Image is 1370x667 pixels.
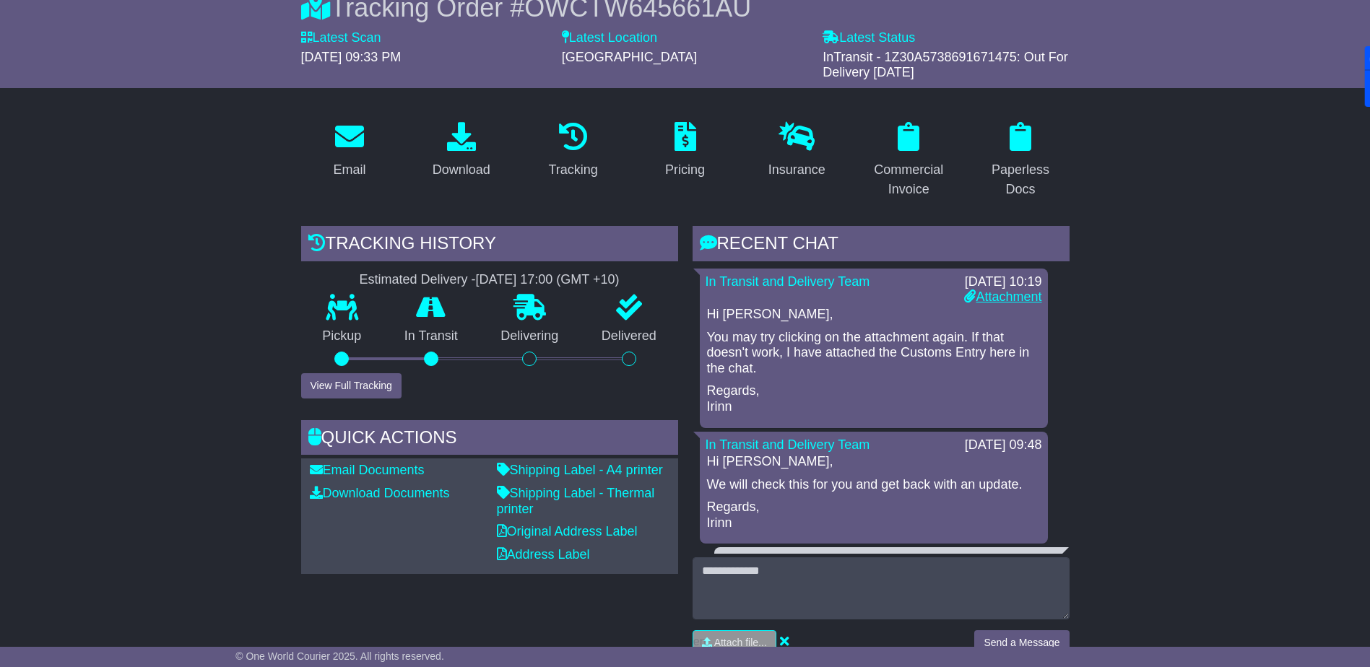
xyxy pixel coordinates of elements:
label: Latest Scan [301,30,381,46]
p: Delivered [580,328,678,344]
p: Hi [PERSON_NAME], [707,307,1041,323]
p: Pickup [301,328,383,344]
a: Address Label [497,547,590,562]
a: Email [324,117,375,185]
a: Tracking [539,117,607,185]
label: Latest Status [823,30,915,46]
div: [DATE] 10:19 [964,274,1041,290]
div: Paperless Docs [981,160,1060,199]
div: Insurance [768,160,825,180]
a: Insurance [759,117,835,185]
span: [GEOGRAPHIC_DATA] [562,50,697,64]
a: [PERSON_NAME] [720,553,827,567]
div: Pricing [665,160,705,180]
p: Delivering [480,328,581,344]
div: Tracking history [301,226,678,265]
p: We will check this for you and get back with an update. [707,477,1041,493]
div: RECENT CHAT [693,226,1070,265]
div: Estimated Delivery - [301,272,678,288]
div: [DATE] 09:34 [979,553,1057,569]
span: InTransit - 1Z30A5738691671475: Out For Delivery [DATE] [823,50,1068,80]
span: © One World Courier 2025. All rights reserved. [235,650,444,662]
p: You may try clicking on the attachment again. If that doesn't work, I have attached the Customs E... [707,330,1041,377]
a: In Transit and Delivery Team [706,274,870,289]
a: Download Documents [310,486,450,500]
a: Pricing [656,117,714,185]
div: Quick Actions [301,420,678,459]
a: Download [423,117,500,185]
p: Regards, Irinn [707,500,1041,531]
p: In Transit [383,328,480,344]
a: In Transit and Delivery Team [706,437,870,452]
a: Paperless Docs [972,117,1070,204]
span: [DATE] 09:33 PM [301,50,402,64]
div: Email [333,160,365,180]
a: Commercial Invoice [860,117,958,204]
button: View Full Tracking [301,373,402,398]
a: Email Documents [310,463,425,477]
p: Regards, Irinn [707,383,1041,414]
div: Tracking [548,160,597,180]
a: Attachment [964,289,1041,304]
p: Hi [PERSON_NAME], [707,454,1041,470]
div: Commercial Invoice [870,160,948,199]
a: Shipping Label - Thermal printer [497,486,655,516]
a: Shipping Label - A4 printer [497,463,663,477]
label: Latest Location [562,30,657,46]
a: Original Address Label [497,524,638,539]
div: Download [433,160,490,180]
div: [DATE] 09:48 [965,437,1042,453]
button: Send a Message [974,630,1069,655]
div: [DATE] 17:00 (GMT +10) [476,272,620,288]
